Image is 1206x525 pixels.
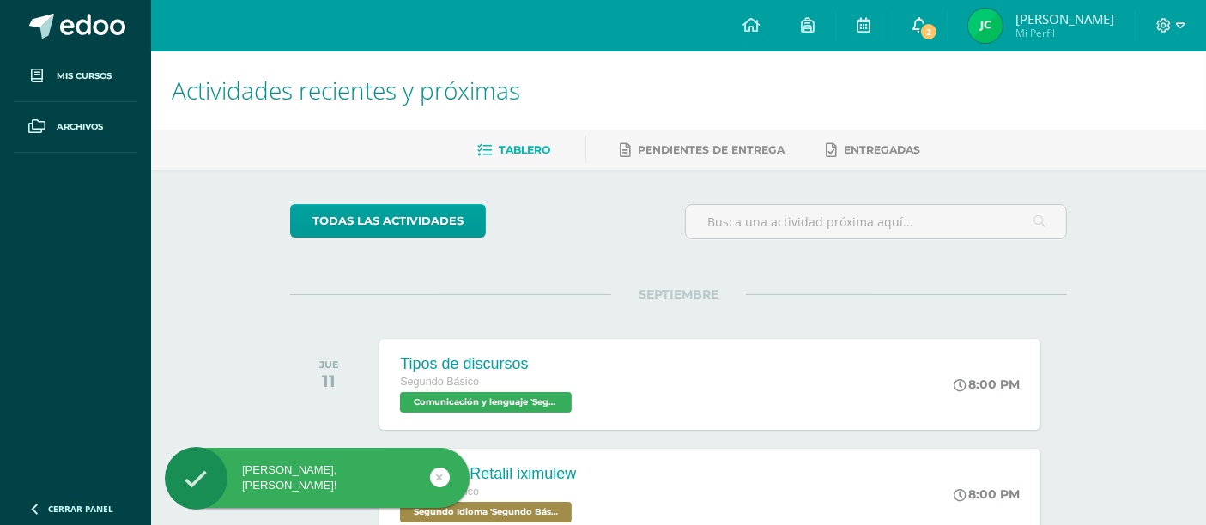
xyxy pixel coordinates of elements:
[319,371,339,391] div: 11
[57,69,112,83] span: Mis cursos
[14,51,137,102] a: Mis cursos
[968,9,1003,43] img: ea1128815ae1cf43e590f85f5e8a7301.png
[919,22,938,41] span: 2
[400,376,479,388] span: Segundo Básico
[172,74,520,106] span: Actividades recientes y próximas
[478,136,551,164] a: Tablero
[48,503,113,515] span: Cerrar panel
[400,392,572,413] span: Comunicación y lenguaje 'Segundo Básico B'
[845,143,921,156] span: Entregadas
[827,136,921,164] a: Entregadas
[954,377,1020,392] div: 8:00 PM
[954,486,1020,502] div: 8:00 PM
[1015,10,1114,27] span: [PERSON_NAME]
[57,120,103,134] span: Archivos
[319,359,339,371] div: JUE
[14,102,137,153] a: Archivos
[621,136,785,164] a: Pendientes de entrega
[400,355,576,373] div: Tipos de discursos
[611,287,746,302] span: SEPTIEMBRE
[686,205,1066,238] input: Busca una actividad próxima aquí...
[500,143,551,156] span: Tablero
[639,143,785,156] span: Pendientes de entrega
[165,462,470,493] div: [PERSON_NAME], [PERSON_NAME]!
[290,204,486,238] a: todas las Actividades
[1015,26,1114,40] span: Mi Perfil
